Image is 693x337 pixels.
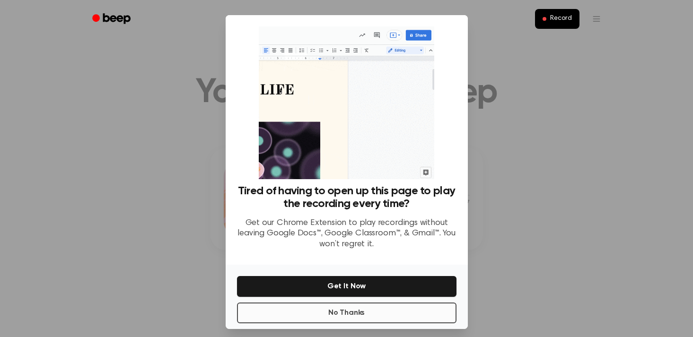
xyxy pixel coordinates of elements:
button: Get It Now [237,276,456,297]
h3: Tired of having to open up this page to play the recording every time? [237,185,456,210]
button: No Thanks [237,302,456,323]
a: Beep [86,10,139,28]
img: Beep extension in action [259,26,434,179]
p: Get our Chrome Extension to play recordings without leaving Google Docs™, Google Classroom™, & Gm... [237,218,456,250]
button: Record [535,9,579,29]
button: Open menu [585,8,608,30]
span: Record [550,15,571,23]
